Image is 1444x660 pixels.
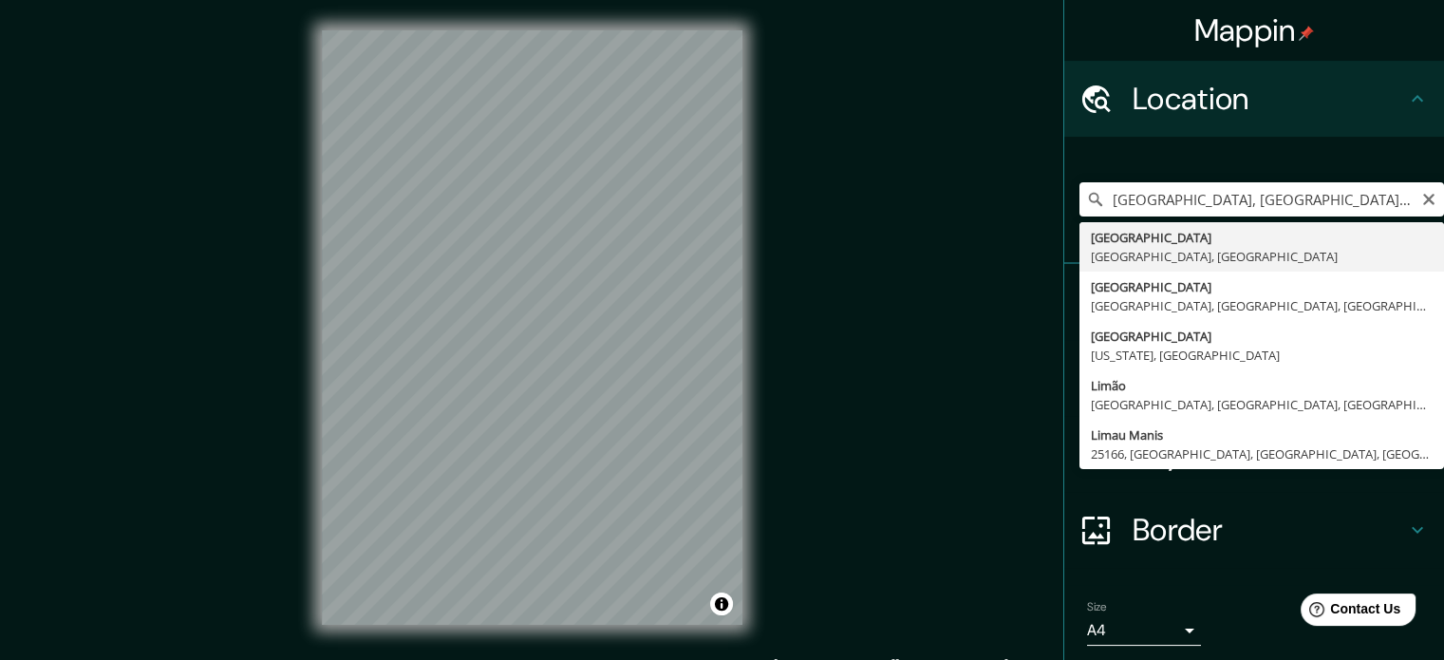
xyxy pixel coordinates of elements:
[1091,228,1433,247] div: [GEOGRAPHIC_DATA]
[1091,395,1433,414] div: [GEOGRAPHIC_DATA], [GEOGRAPHIC_DATA], [GEOGRAPHIC_DATA]
[1091,444,1433,463] div: 25166, [GEOGRAPHIC_DATA], [GEOGRAPHIC_DATA], [GEOGRAPHIC_DATA], [GEOGRAPHIC_DATA]
[1064,492,1444,568] div: Border
[1064,416,1444,492] div: Layout
[1079,182,1444,217] input: Pick your city or area
[1064,340,1444,416] div: Style
[322,30,742,625] canvas: Map
[1091,247,1433,266] div: [GEOGRAPHIC_DATA], [GEOGRAPHIC_DATA]
[1091,376,1433,395] div: Limão
[1091,346,1433,365] div: [US_STATE], [GEOGRAPHIC_DATA]
[1091,425,1433,444] div: Limau Manis
[1421,189,1436,207] button: Clear
[1299,26,1314,41] img: pin-icon.png
[1091,327,1433,346] div: [GEOGRAPHIC_DATA]
[1133,80,1406,118] h4: Location
[1064,61,1444,137] div: Location
[1194,11,1315,49] h4: Mappin
[1087,615,1201,646] div: A4
[710,593,733,615] button: Toggle attribution
[1091,277,1433,296] div: [GEOGRAPHIC_DATA]
[1064,264,1444,340] div: Pins
[1133,511,1406,549] h4: Border
[1133,435,1406,473] h4: Layout
[1275,586,1423,639] iframe: Help widget launcher
[1091,296,1433,315] div: [GEOGRAPHIC_DATA], [GEOGRAPHIC_DATA], [GEOGRAPHIC_DATA]
[1087,599,1107,615] label: Size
